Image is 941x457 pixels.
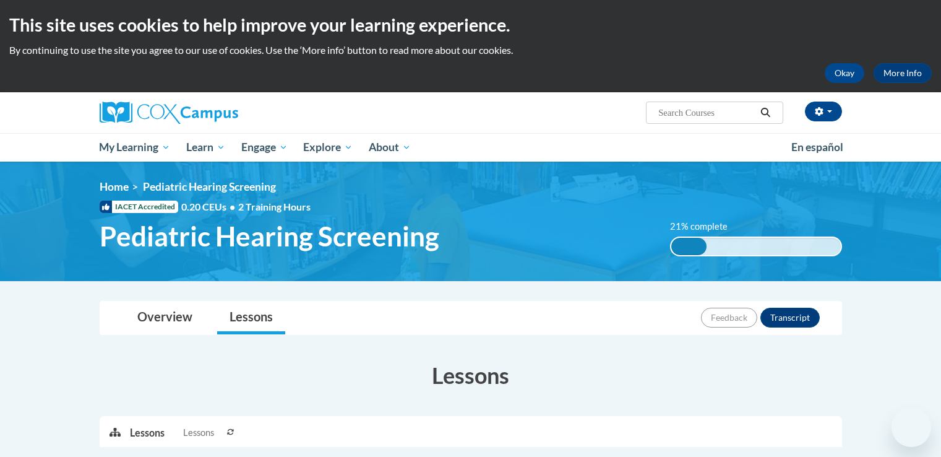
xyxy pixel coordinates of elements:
h3: Lessons [100,360,842,391]
a: Learn [178,133,233,162]
span: IACET Accredited [100,201,178,213]
label: 21% complete [670,220,741,233]
span: My Learning [99,140,170,155]
button: Feedback [701,308,757,328]
input: Search Courses [657,105,756,120]
p: Lessons [130,426,165,440]
span: Pediatric Hearing Screening [143,180,276,193]
a: Overview [125,302,205,334]
span: En español [791,141,843,154]
img: Cox Campus [100,102,238,124]
a: About [361,133,419,162]
button: Account Settings [805,102,842,121]
a: Engage [233,133,296,162]
span: Learn [186,140,225,155]
a: Home [100,180,129,193]
button: Search [756,105,775,120]
span: Engage [241,140,288,155]
div: Main menu [81,133,861,162]
span: Pediatric Hearing Screening [100,220,439,253]
iframe: Button to launch messaging window [892,407,931,447]
a: Explore [295,133,361,162]
a: More Info [874,63,932,83]
button: Transcript [760,308,820,328]
a: Lessons [217,302,285,334]
h2: This site uses cookies to help improve your learning experience. [9,12,932,37]
span: • [230,201,235,212]
a: Cox Campus [100,102,335,124]
span: About [369,140,411,155]
p: By continuing to use the site you agree to our use of cookies. Use the ‘More info’ button to read... [9,43,932,57]
a: En español [783,134,851,160]
span: 0.20 CEUs [181,200,238,214]
a: My Learning [92,133,179,162]
span: Lessons [183,426,214,440]
div: 21% complete [671,238,707,255]
span: Explore [303,140,353,155]
span: 2 Training Hours [238,201,311,212]
button: Okay [825,63,864,83]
